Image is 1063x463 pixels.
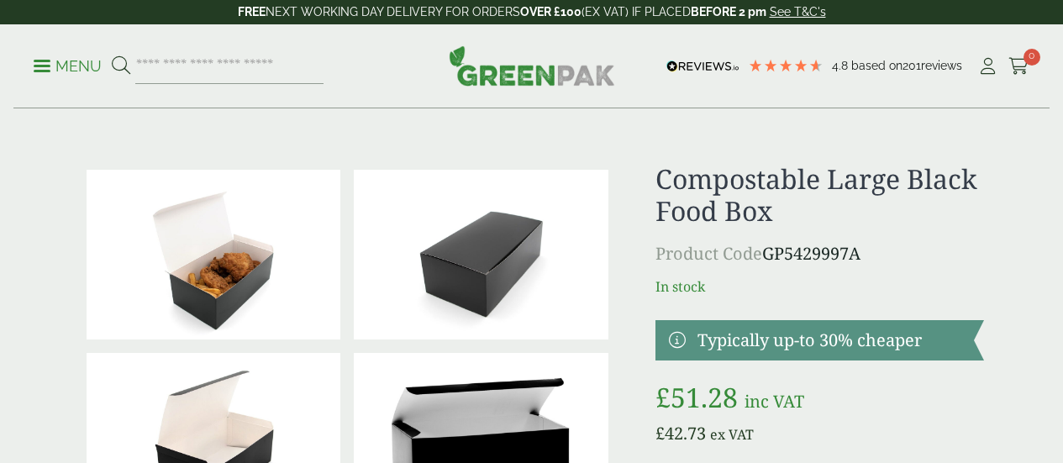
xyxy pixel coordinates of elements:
bdi: 42.73 [655,422,706,445]
i: Cart [1008,58,1029,75]
i: My Account [977,58,998,75]
span: 201 [902,59,921,72]
span: Product Code [655,242,762,265]
span: inc VAT [745,390,804,413]
strong: OVER £100 [520,5,581,18]
span: ex VAT [710,425,754,444]
h1: Compostable Large Black Food Box [655,163,984,228]
span: 4.8 [832,59,851,72]
a: 0 [1008,54,1029,79]
p: GP5429997A [655,241,984,266]
strong: BEFORE 2 pm [691,5,766,18]
p: In stock [655,276,984,297]
a: Menu [34,56,102,73]
a: See T&C's [770,5,826,18]
span: reviews [921,59,962,72]
bdi: 51.28 [655,379,738,415]
div: 4.79 Stars [748,58,824,73]
img: GreenPak Supplies [449,45,615,86]
strong: FREE [238,5,266,18]
span: 0 [1024,49,1040,66]
span: £ [655,422,665,445]
p: Menu [34,56,102,76]
img: REVIEWS.io [666,61,739,72]
img: Large Black Chicken Box With Chicken And Chips [87,170,341,339]
span: Based on [851,59,902,72]
span: £ [655,379,671,415]
img: Large Black Chicken Box Closed [354,170,608,339]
